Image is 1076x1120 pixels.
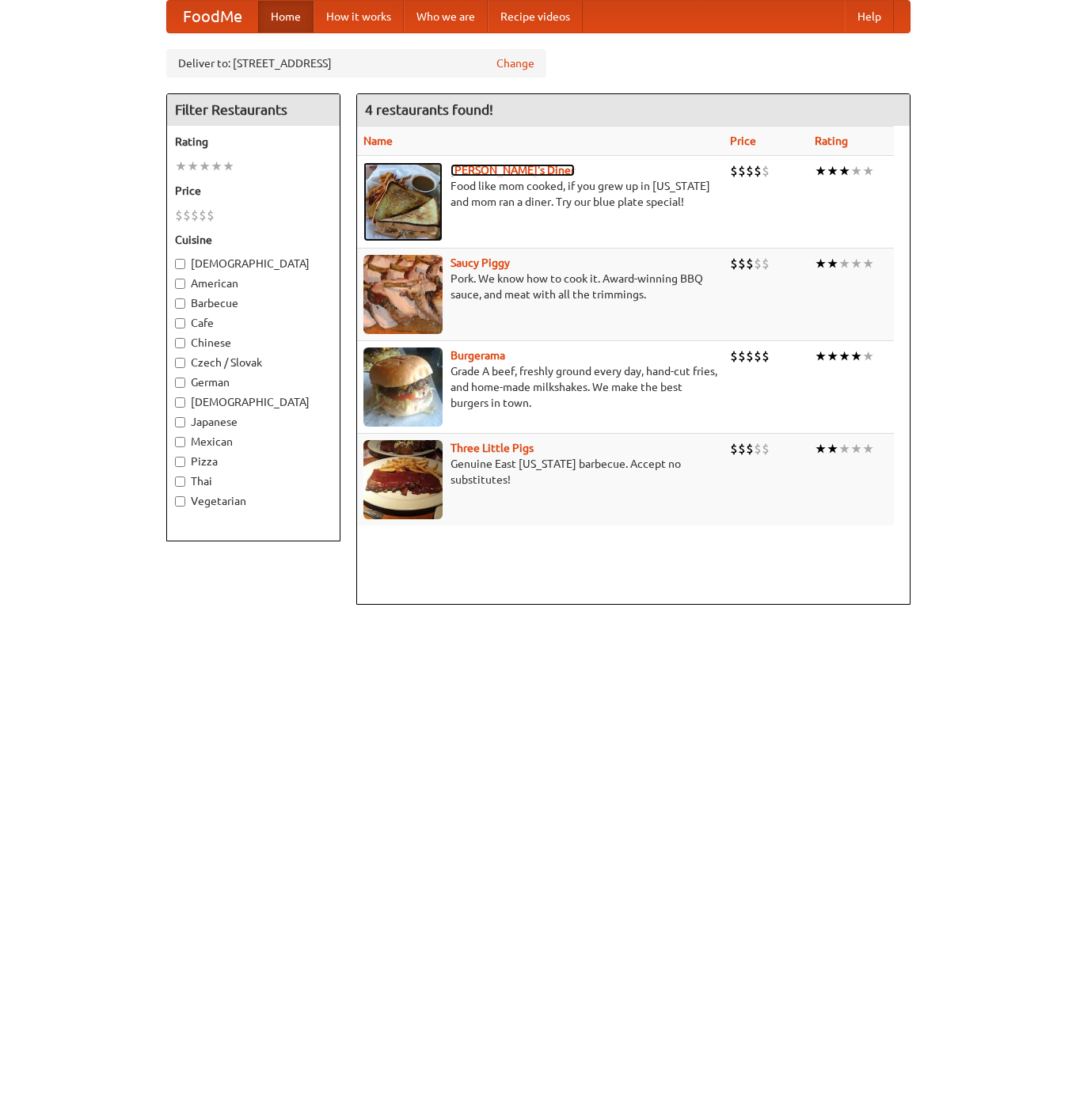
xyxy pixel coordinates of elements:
[314,1,404,32] a: How it works
[175,256,332,271] label: [DEMOGRAPHIC_DATA]
[166,49,546,78] div: Deliver to: [STREET_ADDRESS]
[451,256,510,269] a: Saucy Piggy
[191,207,199,224] li: $
[815,255,827,272] li: ★
[167,94,340,126] h4: Filter Restaurants
[845,1,894,32] a: Help
[363,255,443,334] img: saucy.jpg
[363,347,443,427] img: burgerama.jpg
[738,162,746,180] li: $
[175,374,332,390] label: German
[363,456,717,488] p: Genuine East [US_STATE] barbecue. Accept no substitutes!
[175,259,185,269] input: [DEMOGRAPHIC_DATA]
[404,1,488,32] a: Who we are
[183,207,191,224] li: $
[175,437,185,447] input: Mexican
[175,355,332,370] label: Czech / Slovak
[175,183,332,199] h5: Price
[211,158,222,175] li: ★
[175,358,185,368] input: Czech / Slovak
[363,135,393,147] a: Name
[175,158,187,175] li: ★
[738,255,746,272] li: $
[746,255,754,272] li: $
[175,279,185,289] input: American
[815,162,827,180] li: ★
[175,414,332,430] label: Japanese
[175,457,185,467] input: Pizza
[175,232,332,248] h5: Cuisine
[746,347,754,365] li: $
[488,1,583,32] a: Recipe videos
[754,440,762,457] li: $
[850,255,862,272] li: ★
[175,476,185,487] input: Thai
[815,440,827,457] li: ★
[199,158,211,175] li: ★
[175,394,332,410] label: [DEMOGRAPHIC_DATA]
[175,295,332,311] label: Barbecue
[738,347,746,365] li: $
[175,275,332,291] label: American
[175,335,332,351] label: Chinese
[754,162,762,180] li: $
[754,255,762,272] li: $
[827,440,838,457] li: ★
[827,255,838,272] li: ★
[827,347,838,365] li: ★
[762,347,770,365] li: $
[363,271,717,302] p: Pork. We know how to cook it. Award-winning BBQ sauce, and meat with all the trimmings.
[746,440,754,457] li: $
[451,349,505,362] a: Burgerama
[496,55,534,71] a: Change
[862,440,874,457] li: ★
[850,347,862,365] li: ★
[838,347,850,365] li: ★
[258,1,314,32] a: Home
[222,158,234,175] li: ★
[746,162,754,180] li: $
[862,162,874,180] li: ★
[175,378,185,388] input: German
[363,440,443,519] img: littlepigs.jpg
[754,347,762,365] li: $
[175,434,332,450] label: Mexican
[730,135,756,147] a: Price
[730,162,738,180] li: $
[850,440,862,457] li: ★
[850,162,862,180] li: ★
[451,442,534,454] a: Three Little Pigs
[762,162,770,180] li: $
[762,440,770,457] li: $
[175,134,332,150] h5: Rating
[838,255,850,272] li: ★
[363,162,443,241] img: sallys.jpg
[363,178,717,210] p: Food like mom cooked, if you grew up in [US_STATE] and mom ran a diner. Try our blue plate special!
[762,255,770,272] li: $
[175,493,332,509] label: Vegetarian
[862,255,874,272] li: ★
[363,363,717,411] p: Grade A beef, freshly ground every day, hand-cut fries, and home-made milkshakes. We make the bes...
[838,440,850,457] li: ★
[175,315,332,331] label: Cafe
[862,347,874,365] li: ★
[175,318,185,328] input: Cafe
[365,102,493,117] ng-pluralize: 4 restaurants found!
[175,338,185,348] input: Chinese
[175,207,183,224] li: $
[815,347,827,365] li: ★
[175,397,185,408] input: [DEMOGRAPHIC_DATA]
[815,135,848,147] a: Rating
[838,162,850,180] li: ★
[199,207,207,224] li: $
[175,473,332,489] label: Thai
[730,255,738,272] li: $
[738,440,746,457] li: $
[207,207,215,224] li: $
[187,158,199,175] li: ★
[730,347,738,365] li: $
[175,454,332,469] label: Pizza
